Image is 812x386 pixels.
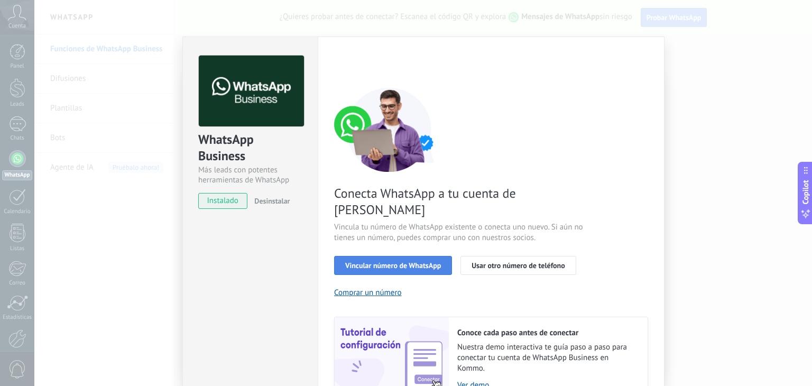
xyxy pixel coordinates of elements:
span: Copilot [800,180,811,205]
h2: Conoce cada paso antes de conectar [457,328,637,338]
button: Comprar un número [334,288,402,298]
img: logo_main.png [199,56,304,127]
img: connect number [334,87,445,172]
button: Usar otro número de teléfono [460,256,576,275]
span: Vincula tu número de WhatsApp existente o conecta uno nuevo. Si aún no tienes un número, puedes c... [334,222,586,243]
span: Vincular número de WhatsApp [345,262,441,269]
div: Más leads con potentes herramientas de WhatsApp [198,165,302,185]
span: Desinstalar [254,196,290,206]
button: Desinstalar [250,193,290,209]
span: Usar otro número de teléfono [472,262,565,269]
div: WhatsApp Business [198,131,302,165]
span: Conecta WhatsApp a tu cuenta de [PERSON_NAME] [334,185,586,218]
button: Vincular número de WhatsApp [334,256,452,275]
span: Nuestra demo interactiva te guía paso a paso para conectar tu cuenta de WhatsApp Business en Kommo. [457,342,637,374]
span: instalado [199,193,247,209]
